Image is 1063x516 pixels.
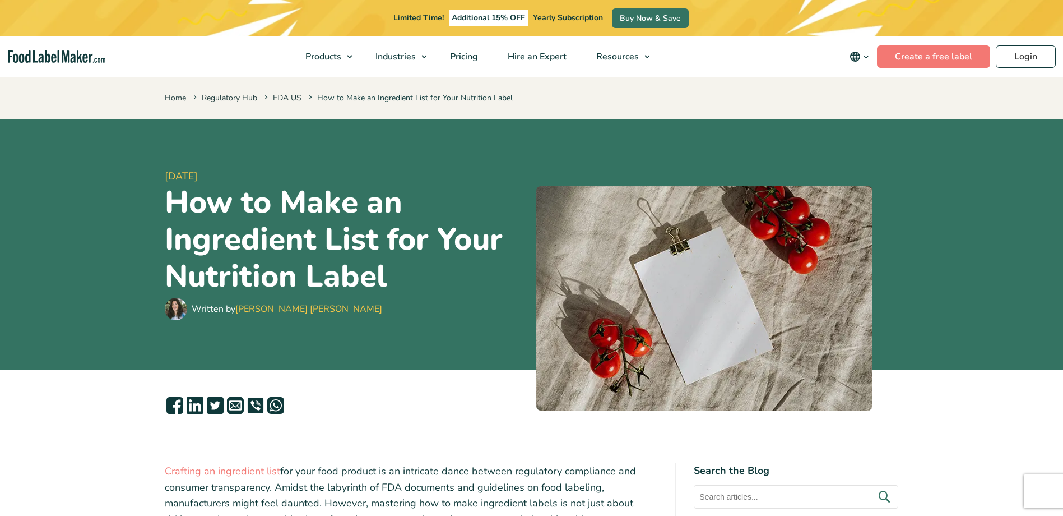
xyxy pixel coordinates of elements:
[361,36,433,77] a: Industries
[165,298,187,320] img: Maria Abi Hanna - Food Label Maker
[533,12,603,23] span: Yearly Subscription
[504,50,568,63] span: Hire an Expert
[165,169,527,184] span: [DATE]
[165,184,527,295] h1: How to Make an Ingredient List for Your Nutrition Label
[302,50,342,63] span: Products
[996,45,1056,68] a: Login
[435,36,490,77] a: Pricing
[393,12,444,23] span: Limited Time!
[192,302,382,316] div: Written by
[202,93,257,103] a: Regulatory Hub
[165,464,280,478] a: Crafting an ingredient list
[612,8,689,28] a: Buy Now & Save
[372,50,417,63] span: Industries
[235,303,382,315] a: [PERSON_NAME] [PERSON_NAME]
[307,93,513,103] span: How to Make an Ingredient List for Your Nutrition Label
[582,36,656,77] a: Resources
[447,50,479,63] span: Pricing
[273,93,301,103] a: FDA US
[877,45,990,68] a: Create a free label
[694,463,898,478] h4: Search the Blog
[291,36,358,77] a: Products
[694,485,898,509] input: Search articles...
[493,36,579,77] a: Hire an Expert
[593,50,640,63] span: Resources
[449,10,528,26] span: Additional 15% OFF
[165,93,186,103] a: Home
